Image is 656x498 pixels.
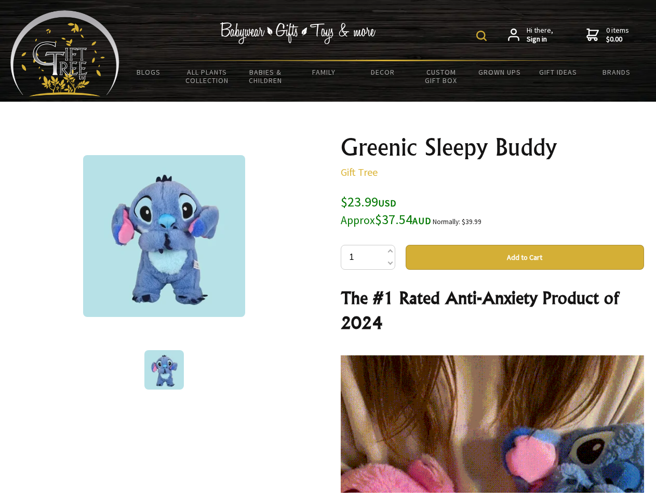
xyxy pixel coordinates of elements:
[508,26,553,44] a: Hi there,Sign in
[341,165,378,178] a: Gift Tree
[83,155,245,317] img: Greenic Sleepy Buddy
[476,31,487,41] img: product search
[606,35,629,44] strong: $0.00
[412,61,471,91] a: Custom Gift Box
[295,61,354,83] a: Family
[529,61,587,83] a: Gift Ideas
[606,25,629,44] span: 0 items
[378,197,396,209] span: USD
[527,35,553,44] strong: Sign in
[341,213,375,227] small: Approx
[587,61,646,83] a: Brands
[341,287,619,333] strong: The #1 Rated Anti-Anxiety Product of 2024
[178,61,237,91] a: All Plants Collection
[220,22,376,44] img: Babywear - Gifts - Toys & more
[527,26,553,44] span: Hi there,
[10,10,119,96] img: Babyware - Gifts - Toys and more...
[406,245,644,270] button: Add to Cart
[433,217,481,226] small: Normally: $39.99
[144,350,184,390] img: Greenic Sleepy Buddy
[341,193,431,228] span: $23.99 $37.54
[341,135,644,160] h1: Greenic Sleepy Buddy
[236,61,295,91] a: Babies & Children
[353,61,412,83] a: Decor
[119,61,178,83] a: BLOGS
[412,215,431,227] span: AUD
[586,26,629,44] a: 0 items$0.00
[470,61,529,83] a: Grown Ups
